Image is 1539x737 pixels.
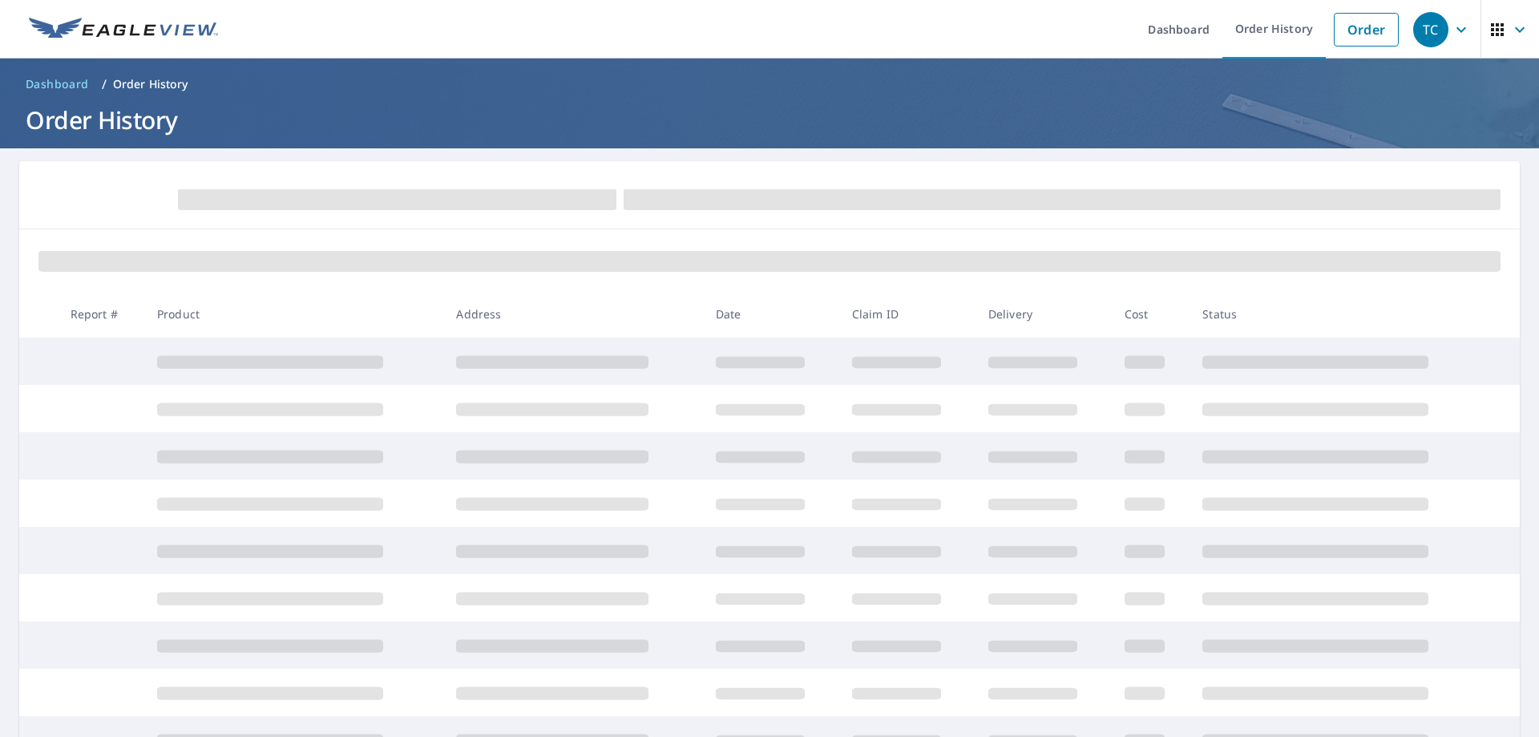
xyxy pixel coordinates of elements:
[1413,12,1448,47] div: TC
[976,290,1112,338] th: Delivery
[443,290,702,338] th: Address
[144,290,443,338] th: Product
[839,290,976,338] th: Claim ID
[19,71,95,97] a: Dashboard
[1190,290,1489,338] th: Status
[703,290,839,338] th: Date
[102,75,107,94] li: /
[1112,290,1190,338] th: Cost
[29,18,218,42] img: EV Logo
[19,71,1520,97] nav: breadcrumb
[19,103,1520,136] h1: Order History
[1334,13,1399,47] a: Order
[26,76,89,92] span: Dashboard
[113,76,188,92] p: Order History
[58,290,144,338] th: Report #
